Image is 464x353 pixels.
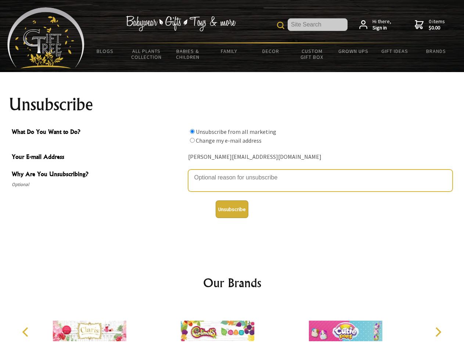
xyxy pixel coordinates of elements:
label: Change my e-mail address [196,137,262,144]
span: Optional [12,180,184,189]
a: BLOGS [84,43,126,59]
div: [PERSON_NAME][EMAIL_ADDRESS][DOMAIN_NAME] [188,151,453,163]
h2: Our Brands [15,274,450,292]
a: Decor [250,43,291,59]
span: Hi there, [373,18,391,31]
a: Hi there,Sign in [359,18,391,31]
a: Brands [416,43,457,59]
input: Site Search [288,18,348,31]
a: Family [209,43,250,59]
img: product search [277,22,284,29]
button: Next [430,324,446,340]
strong: Sign in [373,25,391,31]
span: 0 items [429,18,445,31]
input: What Do You Want to Do? [190,138,195,143]
a: Grown Ups [332,43,374,59]
button: Unsubscribe [216,200,248,218]
span: Why Are You Unsubscribing? [12,170,184,180]
a: Gift Ideas [374,43,416,59]
h1: Unsubscribe [9,96,456,113]
strong: $0.00 [429,25,445,31]
button: Previous [18,324,35,340]
input: What Do You Want to Do? [190,129,195,134]
span: What Do You Want to Do? [12,127,184,138]
span: Your E-mail Address [12,152,184,163]
a: Babies & Children [167,43,209,65]
textarea: Why Are You Unsubscribing? [188,170,453,192]
img: Babyware - Gifts - Toys and more... [7,7,84,68]
img: Babywear - Gifts - Toys & more [126,16,236,31]
label: Unsubscribe from all marketing [196,128,276,135]
a: Custom Gift Box [291,43,333,65]
a: 0 items$0.00 [415,18,445,31]
a: All Plants Collection [126,43,168,65]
